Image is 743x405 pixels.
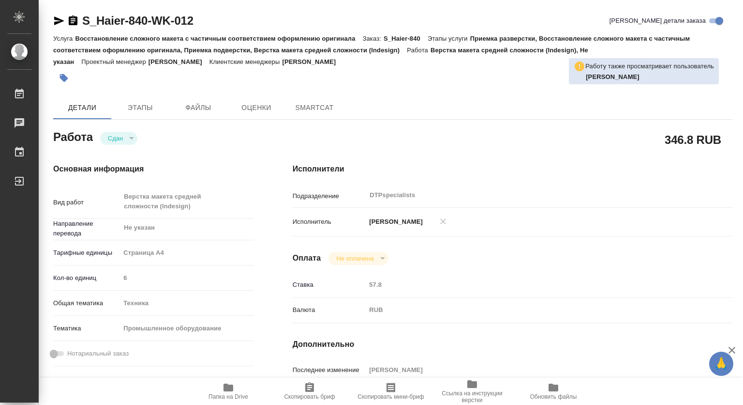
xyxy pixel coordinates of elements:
[120,320,253,337] div: Промышленное оборудование
[59,102,105,114] span: Детали
[233,102,280,114] span: Оценки
[53,248,120,258] p: Тарифные единицы
[293,191,366,201] p: Подразделение
[530,393,577,400] span: Обновить файлы
[293,163,732,175] h4: Исполнители
[53,15,65,27] button: Скопировать ссылку для ЯМессенджера
[120,271,253,285] input: Пустое поле
[149,58,209,65] p: [PERSON_NAME]
[209,58,282,65] p: Клиентские менеджеры
[282,58,343,65] p: [PERSON_NAME]
[208,393,248,400] span: Папка на Drive
[328,252,388,265] div: Сдан
[366,278,696,292] input: Пустое поле
[175,102,222,114] span: Файлы
[357,393,424,400] span: Скопировать мини-бриф
[81,58,148,65] p: Проектный менеджер
[428,35,470,42] p: Этапы услуги
[117,102,163,114] span: Этапы
[53,273,120,283] p: Кол-во единиц
[53,198,120,207] p: Вид работ
[363,35,384,42] p: Заказ:
[350,378,431,405] button: Скопировать мини-бриф
[67,15,79,27] button: Скопировать ссылку
[437,390,507,404] span: Ссылка на инструкции верстки
[53,219,120,238] p: Направление перевода
[586,73,639,80] b: [PERSON_NAME]
[75,35,362,42] p: Восстановление сложного макета с частичным соответствием оформлению оригинала
[366,217,423,227] p: [PERSON_NAME]
[53,127,93,145] h2: Работа
[53,67,74,89] button: Добавить тэг
[284,393,335,400] span: Скопировать бриф
[53,35,75,42] p: Услуга
[585,62,714,71] p: Работу также просматривает пользователь
[269,378,350,405] button: Скопировать бриф
[665,131,721,148] h2: 346.8 RUB
[366,363,696,377] input: Пустое поле
[513,378,594,405] button: Обновить файлы
[67,349,129,358] span: Нотариальный заказ
[407,47,431,54] p: Работа
[431,378,513,405] button: Ссылка на инструкции верстки
[293,365,366,375] p: Последнее изменение
[120,245,253,261] div: Страница А4
[293,252,321,264] h4: Оплата
[82,14,193,27] a: S_Haier-840-WK-012
[53,298,120,308] p: Общая тематика
[291,102,338,114] span: SmartCat
[293,339,732,350] h4: Дополнительно
[366,302,696,318] div: RUB
[293,217,366,227] p: Исполнитель
[586,72,714,82] p: Арсеньева Вера
[53,324,120,333] p: Тематика
[188,378,269,405] button: Папка на Drive
[609,16,706,26] span: [PERSON_NAME] детали заказа
[384,35,428,42] p: S_Haier-840
[53,163,254,175] h4: Основная информация
[100,132,137,145] div: Сдан
[713,354,729,374] span: 🙏
[293,305,366,315] p: Валюта
[120,295,253,312] div: Техника
[105,134,126,142] button: Сдан
[709,352,733,376] button: 🙏
[333,254,376,263] button: Не оплачена
[293,280,366,290] p: Ставка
